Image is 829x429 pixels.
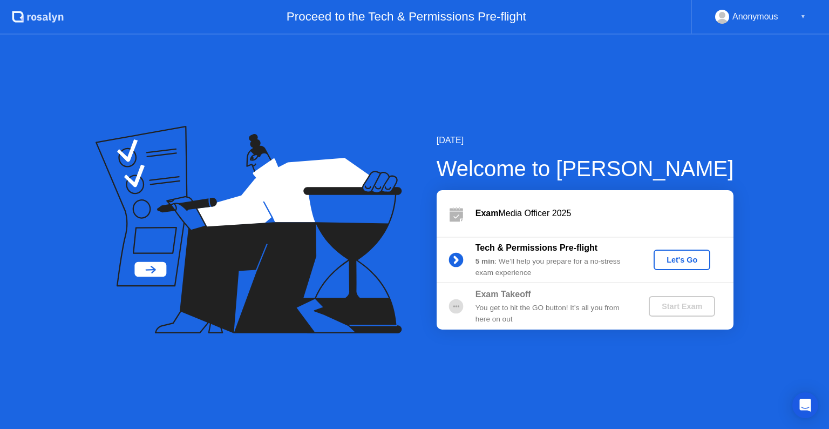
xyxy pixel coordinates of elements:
[792,392,818,418] div: Open Intercom Messenger
[475,243,597,252] b: Tech & Permissions Pre-flight
[475,290,531,299] b: Exam Takeoff
[654,250,710,270] button: Let's Go
[800,10,806,24] div: ▼
[475,257,495,265] b: 5 min
[475,209,499,218] b: Exam
[653,302,711,311] div: Start Exam
[475,256,631,278] div: : We’ll help you prepare for a no-stress exam experience
[437,152,734,185] div: Welcome to [PERSON_NAME]
[658,256,706,264] div: Let's Go
[475,303,631,325] div: You get to hit the GO button! It’s all you from here on out
[437,134,734,147] div: [DATE]
[649,296,715,317] button: Start Exam
[732,10,778,24] div: Anonymous
[475,207,733,220] div: Media Officer 2025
